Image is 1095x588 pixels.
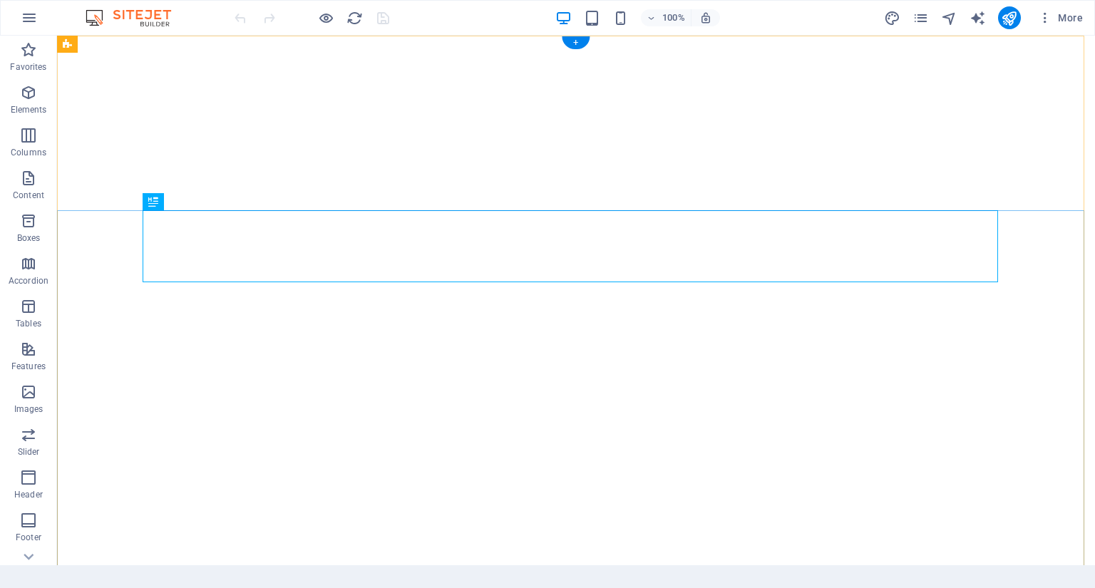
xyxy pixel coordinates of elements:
button: text_generator [970,9,987,26]
p: Content [13,190,44,201]
button: 100% [641,9,692,26]
h6: 100% [662,9,685,26]
i: Publish [1001,10,1017,26]
p: Accordion [9,275,48,287]
p: Elements [11,104,47,115]
i: On resize automatically adjust zoom level to fit chosen device. [699,11,712,24]
p: Footer [16,532,41,543]
p: Boxes [17,232,41,244]
button: reload [346,9,363,26]
i: Pages (Ctrl+Alt+S) [912,10,929,26]
p: Features [11,361,46,372]
i: Navigator [941,10,957,26]
p: Slider [18,446,40,458]
button: More [1032,6,1089,29]
button: navigator [941,9,958,26]
p: Favorites [10,61,46,73]
button: publish [998,6,1021,29]
span: More [1038,11,1083,25]
div: + [562,36,590,49]
p: Tables [16,318,41,329]
i: Reload page [346,10,363,26]
button: pages [912,9,930,26]
p: Header [14,489,43,500]
button: design [884,9,901,26]
i: Design (Ctrl+Alt+Y) [884,10,900,26]
i: AI Writer [970,10,986,26]
p: Images [14,403,43,415]
img: Editor Logo [82,9,189,26]
button: Click here to leave preview mode and continue editing [317,9,334,26]
p: Columns [11,147,46,158]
